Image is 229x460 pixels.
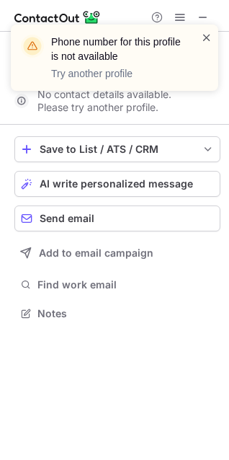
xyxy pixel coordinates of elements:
button: AI write personalized message [14,171,220,197]
p: Try another profile [51,66,184,81]
button: Notes [14,304,220,324]
button: save-profile-one-click [14,136,220,162]
button: Find work email [14,275,220,295]
span: AI write personalized message [40,178,193,190]
button: Add to email campaign [14,240,220,266]
header: Phone number for this profile is not available [51,35,184,63]
button: Send email [14,205,220,231]
img: warning [21,35,44,58]
div: Save to List / ATS / CRM [40,143,195,155]
span: Find work email [37,278,215,291]
img: ContactOut v5.3.10 [14,9,101,26]
span: Notes [37,307,215,320]
span: Add to email campaign [39,247,153,259]
span: Send email [40,213,94,224]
